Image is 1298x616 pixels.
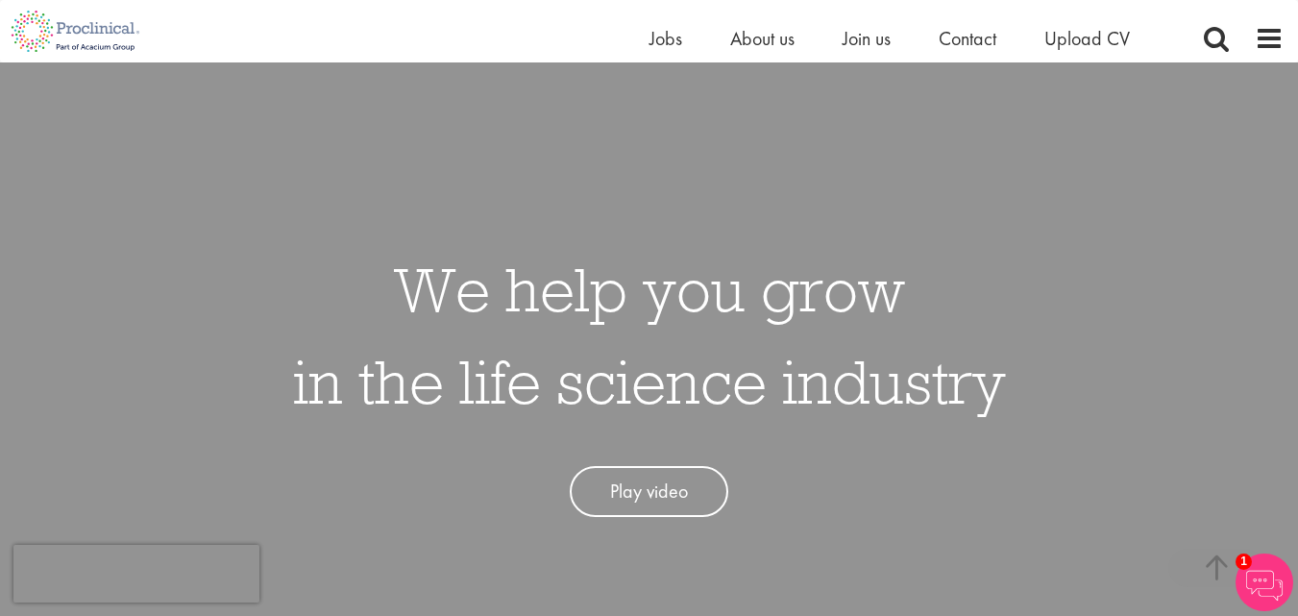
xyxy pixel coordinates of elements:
a: Jobs [649,26,682,51]
img: Chatbot [1236,554,1293,611]
a: Join us [843,26,891,51]
a: Contact [939,26,996,51]
h1: We help you grow in the life science industry [293,243,1006,428]
span: 1 [1236,554,1252,570]
a: About us [730,26,795,51]
a: Upload CV [1044,26,1130,51]
a: Play video [570,466,728,517]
